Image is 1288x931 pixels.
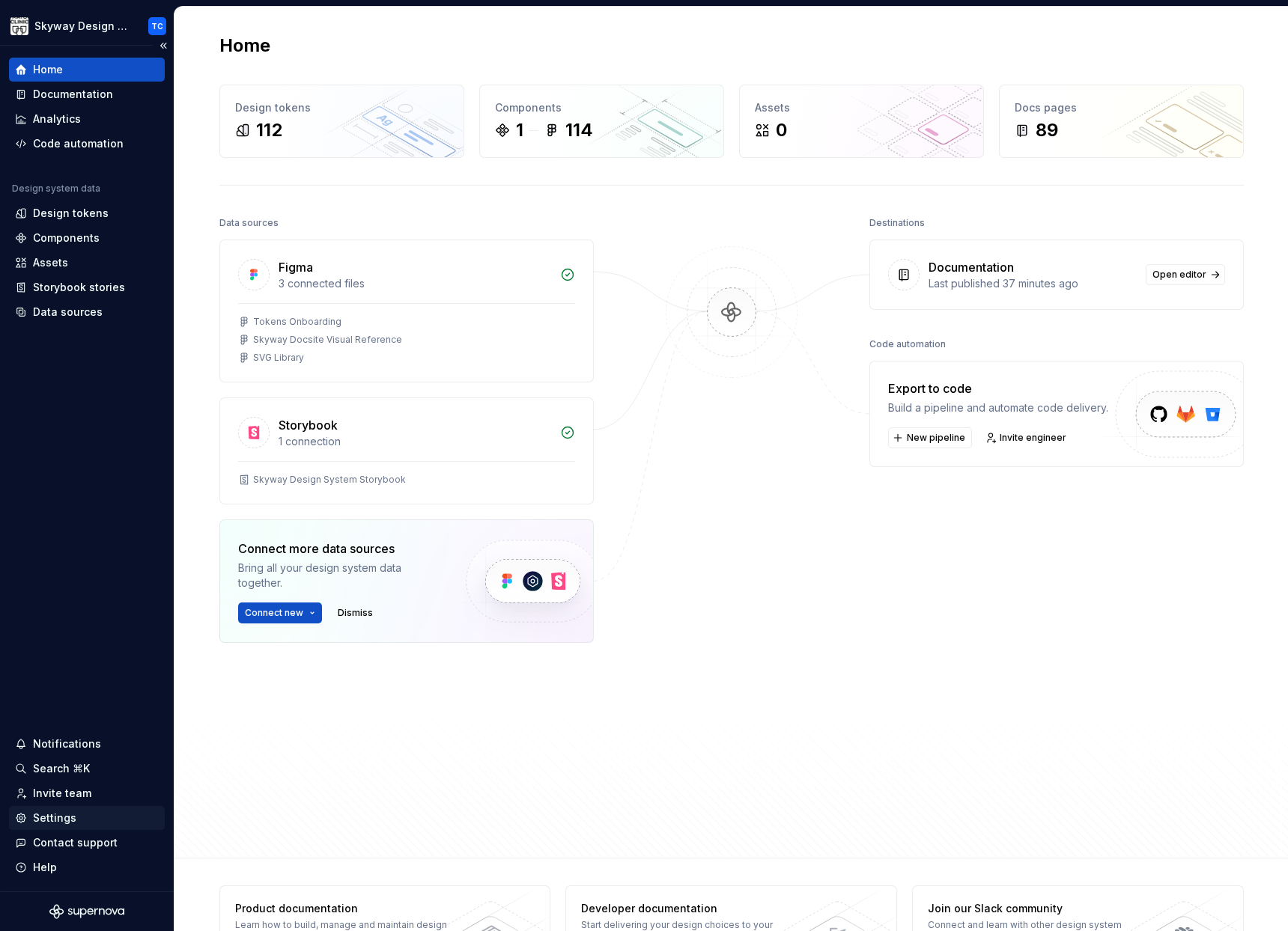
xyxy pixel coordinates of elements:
button: Search ⌘K [9,757,165,781]
div: 114 [565,118,593,142]
div: 3 connected files [279,276,551,291]
a: Analytics [9,107,165,131]
a: Components [9,226,165,250]
div: Developer documentation [581,901,799,916]
div: Last published 37 minutes ago [929,276,1137,291]
div: Docs pages [1015,100,1228,115]
a: Assets0 [739,85,984,158]
div: Contact support [33,835,118,850]
svg: Supernova Logo [49,904,124,919]
a: Components1114 [479,85,724,158]
a: Design tokens112 [219,85,464,158]
div: Notifications [33,736,101,751]
div: TC [151,20,163,32]
a: Settings [9,806,165,830]
div: Destinations [869,213,925,233]
a: Docs pages89 [999,85,1244,158]
a: Code automation [9,132,165,156]
div: Components [33,231,100,245]
div: Documentation [929,258,1014,276]
span: Open editor [1152,269,1206,281]
a: Design tokens [9,201,165,225]
div: Components [495,100,708,115]
button: Collapse sidebar [153,35,174,56]
div: Design system data [12,183,100,195]
div: Tokens Onboarding [253,316,341,328]
a: Assets [9,251,165,275]
div: 1 connection [279,434,551,449]
a: Data sources [9,300,165,324]
a: Invite engineer [981,427,1073,448]
div: Figma [279,258,313,276]
a: Documentation [9,82,165,106]
button: Connect new [238,602,322,623]
a: Figma3 connected filesTokens OnboardingSkyway Docsite Visual ReferenceSVG Library [219,239,594,382]
button: Contact support [9,831,165,855]
div: SVG Library [253,352,304,364]
span: Invite engineer [1000,432,1066,444]
div: Code automation [33,136,124,151]
div: Analytics [33,112,81,126]
button: Skyway Design SystemTC [3,10,171,42]
div: Bring all your design system data together. [238,561,440,590]
button: New pipeline [888,427,972,448]
div: Storybook stories [33,280,125,295]
div: Invite team [33,786,91,801]
h2: Home [219,34,270,58]
div: Assets [755,100,968,115]
div: Search ⌘K [33,761,90,776]
div: Home [33,62,63,77]
span: Connect new [245,607,303,619]
div: Skyway Design System [34,19,130,34]
div: Product documentation [235,901,453,916]
div: 1 [516,118,523,142]
div: Documentation [33,87,113,102]
div: Help [33,860,57,875]
span: Dismiss [338,607,373,619]
a: Invite team [9,781,165,805]
button: Help [9,855,165,879]
a: Storybook stories [9,275,165,299]
button: Dismiss [331,602,380,623]
a: Home [9,58,165,82]
img: 7d2f9795-fa08-4624-9490-5a3f7218a56a.png [10,17,28,35]
div: Export to code [888,379,1108,397]
div: Design tokens [235,100,449,115]
div: 112 [256,118,282,142]
div: Join our Slack community [928,901,1146,916]
div: Settings [33,811,76,825]
div: Storybook [279,416,338,434]
div: Skyway Docsite Visual Reference [253,334,402,346]
div: Code automation [869,334,946,355]
div: Skyway Design System Storybook [253,474,406,486]
a: Storybook1 connectionSkyway Design System Storybook [219,397,594,504]
button: Notifications [9,732,165,756]
span: New pipeline [907,432,965,444]
a: Open editor [1146,264,1225,285]
div: Data sources [219,213,279,233]
div: Data sources [33,305,103,320]
div: Build a pipeline and automate code delivery. [888,400,1108,415]
div: 0 [776,118,787,142]
div: Design tokens [33,206,109,221]
div: Connect more data sources [238,540,440,558]
div: Assets [33,255,68,270]
div: 89 [1036,118,1058,142]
